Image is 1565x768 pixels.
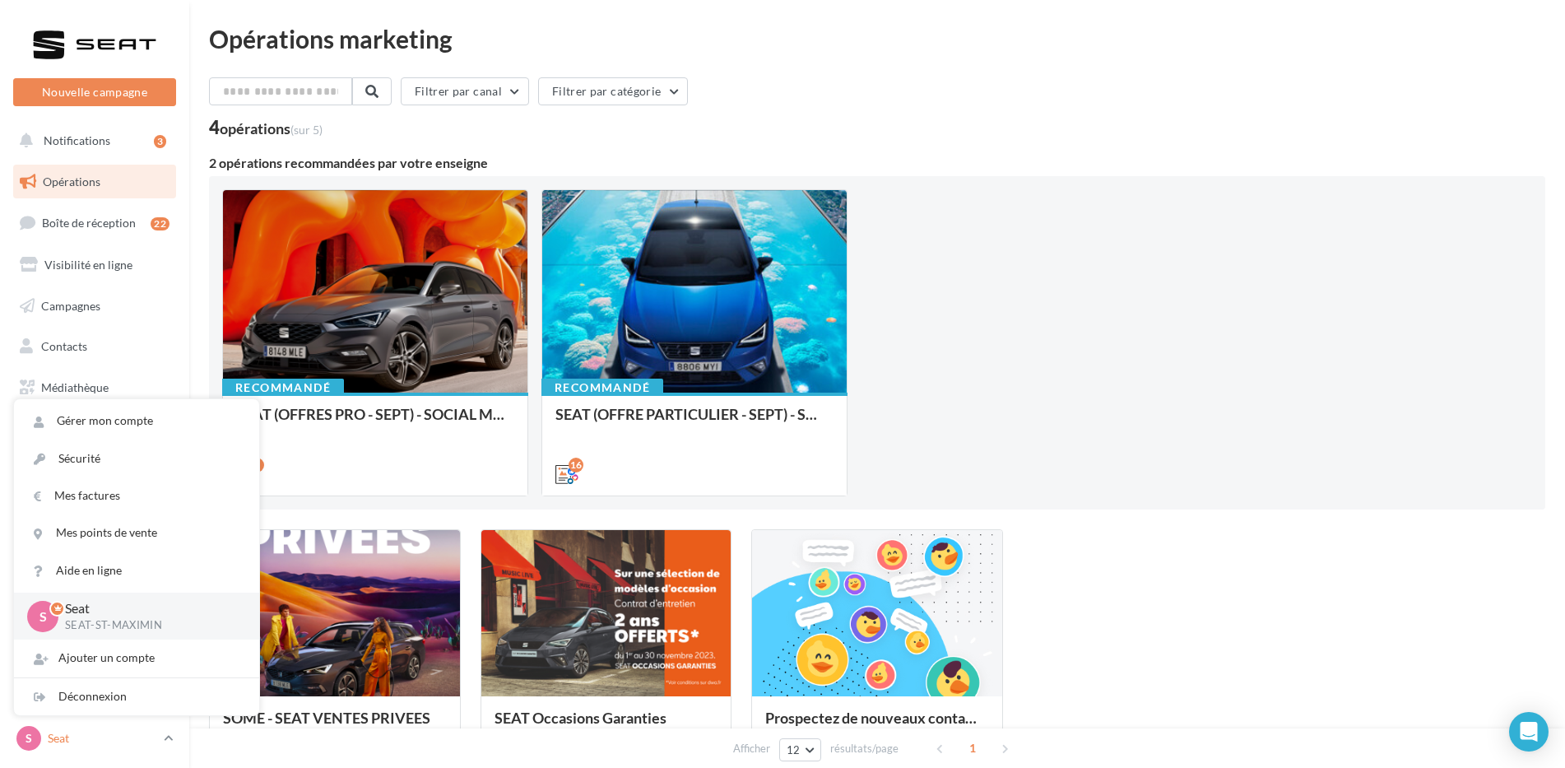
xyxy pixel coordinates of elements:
[10,452,179,500] a: PLV et print personnalisable
[222,379,344,397] div: Recommandé
[209,119,323,137] div: 4
[209,156,1545,170] div: 2 opérations recommandées par votre enseigne
[14,552,259,589] a: Aide en ligne
[495,710,718,742] div: SEAT Occasions Garanties
[765,710,989,742] div: Prospectez de nouveaux contacts
[555,406,834,439] div: SEAT (OFFRE PARTICULIER - SEPT) - SOCIAL MEDIA
[541,379,663,397] div: Recommandé
[10,507,179,556] a: Campagnes DataOnDemand
[569,458,583,472] div: 16
[223,710,447,742] div: SOME - SEAT VENTES PRIVEES
[10,205,179,240] a: Boîte de réception22
[65,599,233,618] p: Seat
[220,121,323,136] div: opérations
[10,123,173,158] button: Notifications 3
[42,216,136,230] span: Boîte de réception
[959,735,986,761] span: 1
[41,298,100,312] span: Campagnes
[209,26,1545,51] div: Opérations marketing
[43,175,100,189] span: Opérations
[41,380,109,394] span: Médiathèque
[14,514,259,552] a: Mes points de vente
[44,258,132,272] span: Visibilité en ligne
[26,730,32,747] span: S
[10,289,179,323] a: Campagnes
[65,618,233,633] p: SEAT-ST-MAXIMIN
[10,248,179,282] a: Visibilité en ligne
[41,339,87,353] span: Contacts
[538,77,688,105] button: Filtrer par catégorie
[787,743,801,756] span: 12
[10,329,179,364] a: Contacts
[14,403,259,440] a: Gérer mon compte
[401,77,529,105] button: Filtrer par canal
[290,123,323,137] span: (sur 5)
[44,133,110,147] span: Notifications
[13,78,176,106] button: Nouvelle campagne
[151,217,170,230] div: 22
[39,607,47,626] span: S
[830,741,899,756] span: résultats/page
[154,135,166,148] div: 3
[13,723,176,754] a: S Seat
[14,440,259,477] a: Sécurité
[10,412,179,446] a: Calendrier
[10,370,179,405] a: Médiathèque
[48,730,157,747] p: Seat
[14,678,259,715] div: Déconnexion
[14,640,259,677] div: Ajouter un compte
[779,738,821,761] button: 12
[733,741,770,756] span: Afficher
[10,165,179,199] a: Opérations
[236,406,514,439] div: SEAT (OFFRES PRO - SEPT) - SOCIAL MEDIA
[14,477,259,514] a: Mes factures
[1509,712,1549,752] div: Open Intercom Messenger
